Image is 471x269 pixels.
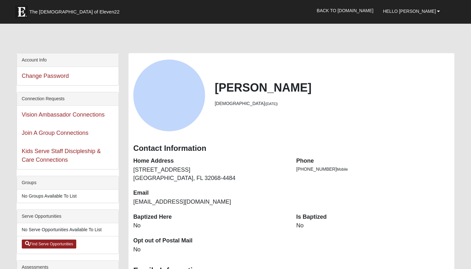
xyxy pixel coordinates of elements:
li: No Serve Opportunities Available To List [17,223,119,236]
dd: [STREET_ADDRESS] [GEOGRAPHIC_DATA], FL 32068-4484 [133,166,287,182]
li: [PHONE_NUMBER] [296,166,450,173]
dt: Is Baptized [296,213,450,221]
div: Groups [17,176,119,190]
div: Connection Requests [17,92,119,106]
dd: [EMAIL_ADDRESS][DOMAIN_NAME] [133,198,287,206]
dd: No [133,246,287,254]
dt: Phone [296,157,450,165]
dt: Home Address [133,157,287,165]
h3: Contact Information [133,144,450,153]
span: Hello [PERSON_NAME] [383,9,436,14]
small: ([DATE]) [265,102,278,106]
div: Account Info [17,53,119,67]
dt: Opt out of Postal Mail [133,237,287,245]
h2: [PERSON_NAME] [215,81,450,94]
span: The [DEMOGRAPHIC_DATA] of Eleven22 [29,9,120,15]
a: Join A Group Connections [22,130,88,136]
div: Serve Opportunities [17,210,119,223]
a: Back to [DOMAIN_NAME] [312,3,378,19]
img: Eleven22 logo [15,5,28,18]
a: Kids Serve Staff Discipleship & Care Connections [22,148,101,163]
li: [DEMOGRAPHIC_DATA] [215,100,450,107]
dd: No [133,222,287,230]
a: Change Password [22,73,69,79]
a: Vision Ambassador Connections [22,111,105,118]
a: View Fullsize Photo [133,60,205,131]
dd: No [296,222,450,230]
dt: Baptized Here [133,213,287,221]
a: Hello [PERSON_NAME] [378,3,445,19]
dt: Email [133,189,287,197]
span: Mobile [337,167,348,172]
a: The [DEMOGRAPHIC_DATA] of Eleven22 [12,2,140,18]
a: Find Serve Opportunities [22,240,77,249]
li: No Groups Available To List [17,190,119,203]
